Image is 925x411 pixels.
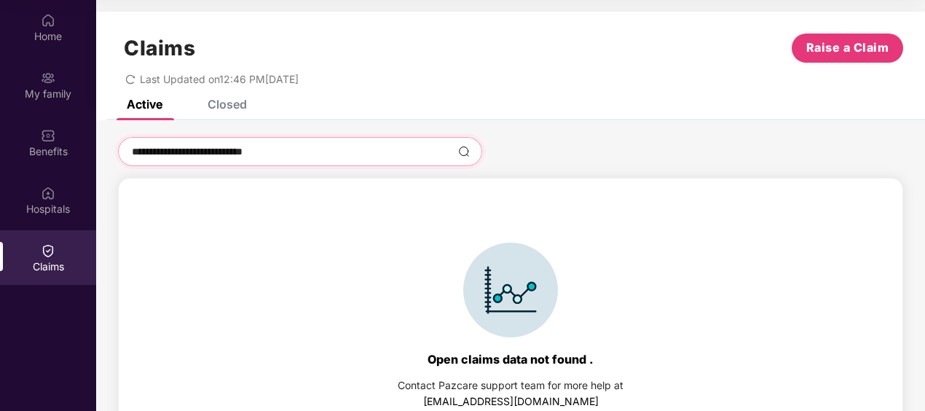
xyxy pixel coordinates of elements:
span: redo [125,73,135,85]
div: Contact Pazcare support team for more help at [398,377,623,394]
img: svg+xml;base64,PHN2ZyB3aWR0aD0iMjAiIGhlaWdodD0iMjAiIHZpZXdCb3g9IjAgMCAyMCAyMCIgZmlsbD0ibm9uZSIgeG... [41,71,55,85]
img: svg+xml;base64,PHN2ZyBpZD0iQ2xhaW0iIHhtbG5zPSJodHRwOi8vd3d3LnczLm9yZy8yMDAwL3N2ZyIgd2lkdGg9IjIwIi... [41,243,55,258]
div: Active [127,97,162,111]
img: svg+xml;base64,PHN2ZyBpZD0iU2VhcmNoLTMyeDMyIiB4bWxucz0iaHR0cDovL3d3dy53My5vcmcvMjAwMC9zdmciIHdpZH... [458,146,470,157]
span: Raise a Claim [806,39,889,57]
img: svg+xml;base64,PHN2ZyBpZD0iSG9tZSIgeG1sbnM9Imh0dHA6Ly93d3cudzMub3JnLzIwMDAvc3ZnIiB3aWR0aD0iMjAiIG... [41,13,55,28]
a: [EMAIL_ADDRESS][DOMAIN_NAME] [423,395,599,407]
img: svg+xml;base64,PHN2ZyBpZD0iSWNvbl9DbGFpbSIgZGF0YS1uYW1lPSJJY29uIENsYWltIiB4bWxucz0iaHR0cDovL3d3dy... [463,243,558,337]
button: Raise a Claim [792,34,903,63]
div: Closed [208,97,247,111]
img: svg+xml;base64,PHN2ZyBpZD0iSG9zcGl0YWxzIiB4bWxucz0iaHR0cDovL3d3dy53My5vcmcvMjAwMC9zdmciIHdpZHRoPS... [41,186,55,200]
div: Open claims data not found . [428,352,594,367]
span: Last Updated on 12:46 PM[DATE] [140,73,299,85]
img: svg+xml;base64,PHN2ZyBpZD0iQmVuZWZpdHMiIHhtbG5zPSJodHRwOi8vd3d3LnczLm9yZy8yMDAwL3N2ZyIgd2lkdGg9Ij... [41,128,55,143]
h1: Claims [124,36,195,60]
